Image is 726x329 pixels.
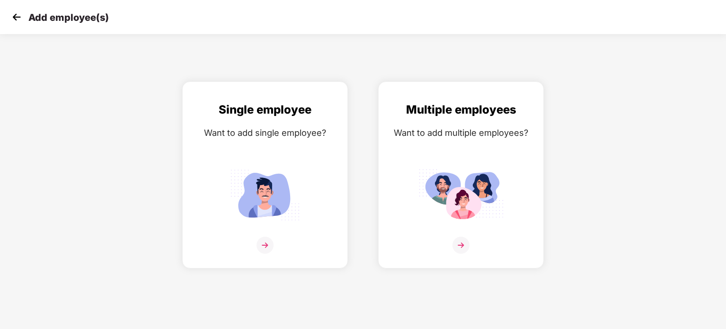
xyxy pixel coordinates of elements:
[452,237,469,254] img: svg+xml;base64,PHN2ZyB4bWxucz0iaHR0cDovL3d3dy53My5vcmcvMjAwMC9zdmciIHdpZHRoPSIzNiIgaGVpZ2h0PSIzNi...
[388,126,534,140] div: Want to add multiple employees?
[9,10,24,24] img: svg+xml;base64,PHN2ZyB4bWxucz0iaHR0cDovL3d3dy53My5vcmcvMjAwMC9zdmciIHdpZHRoPSIzMCIgaGVpZ2h0PSIzMC...
[192,101,338,119] div: Single employee
[388,101,534,119] div: Multiple employees
[222,165,308,224] img: svg+xml;base64,PHN2ZyB4bWxucz0iaHR0cDovL3d3dy53My5vcmcvMjAwMC9zdmciIGlkPSJTaW5nbGVfZW1wbG95ZWUiIH...
[257,237,274,254] img: svg+xml;base64,PHN2ZyB4bWxucz0iaHR0cDovL3d3dy53My5vcmcvMjAwMC9zdmciIHdpZHRoPSIzNiIgaGVpZ2h0PSIzNi...
[418,165,504,224] img: svg+xml;base64,PHN2ZyB4bWxucz0iaHR0cDovL3d3dy53My5vcmcvMjAwMC9zdmciIGlkPSJNdWx0aXBsZV9lbXBsb3llZS...
[192,126,338,140] div: Want to add single employee?
[28,12,109,23] p: Add employee(s)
